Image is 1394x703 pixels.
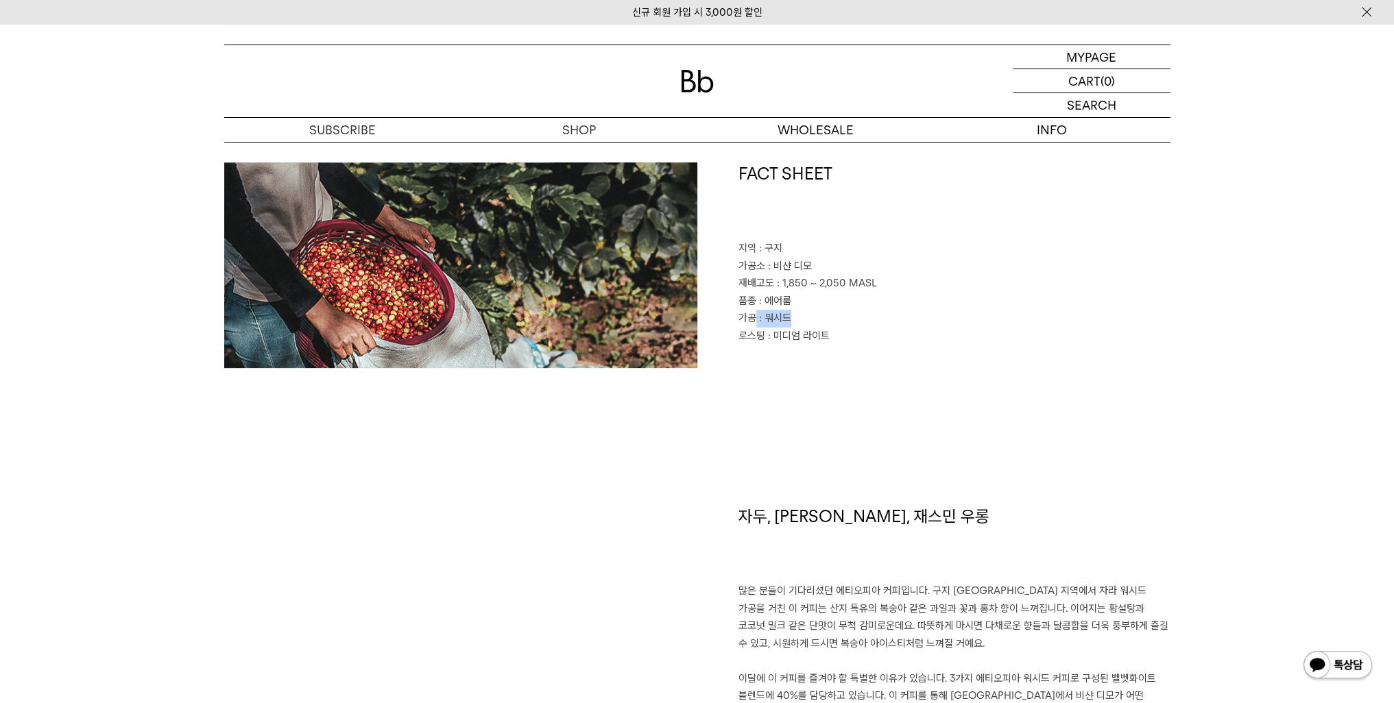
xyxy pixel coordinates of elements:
h1: 자두, [PERSON_NAME], 재스민 우롱 [738,505,1170,583]
span: : 비샨 디모 [768,260,812,272]
a: SUBSCRIBE [224,118,461,142]
span: 가공소 [738,260,765,272]
p: INFO [934,118,1170,142]
p: SEARCH [1067,93,1116,117]
a: CART (0) [1013,69,1170,93]
span: : 에어룸 [759,295,791,307]
span: 가공 [738,312,756,324]
p: MYPAGE [1066,45,1116,69]
a: SHOP [461,118,697,142]
p: CART [1068,69,1101,92]
span: : 워시드 [759,312,791,324]
span: : 구지 [759,242,782,254]
span: 로스팅 [738,330,765,342]
h1: FACT SHEET [738,162,1170,241]
img: 로고 [681,70,714,92]
p: (0) [1101,69,1115,92]
span: : 1,850 ~ 2,050 MASL [777,277,877,289]
span: 재배고도 [738,277,774,289]
a: 신규 회원 가입 시 3,000원 할인 [632,6,762,18]
p: WHOLESALE [697,118,934,142]
img: 에티오피아 비샨 디모 [224,162,697,368]
img: 카카오톡 채널 1:1 채팅 버튼 [1302,650,1373,682]
a: MYPAGE [1013,45,1170,69]
span: : 미디엄 라이트 [768,330,830,342]
span: 품종 [738,295,756,307]
span: 지역 [738,242,756,254]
